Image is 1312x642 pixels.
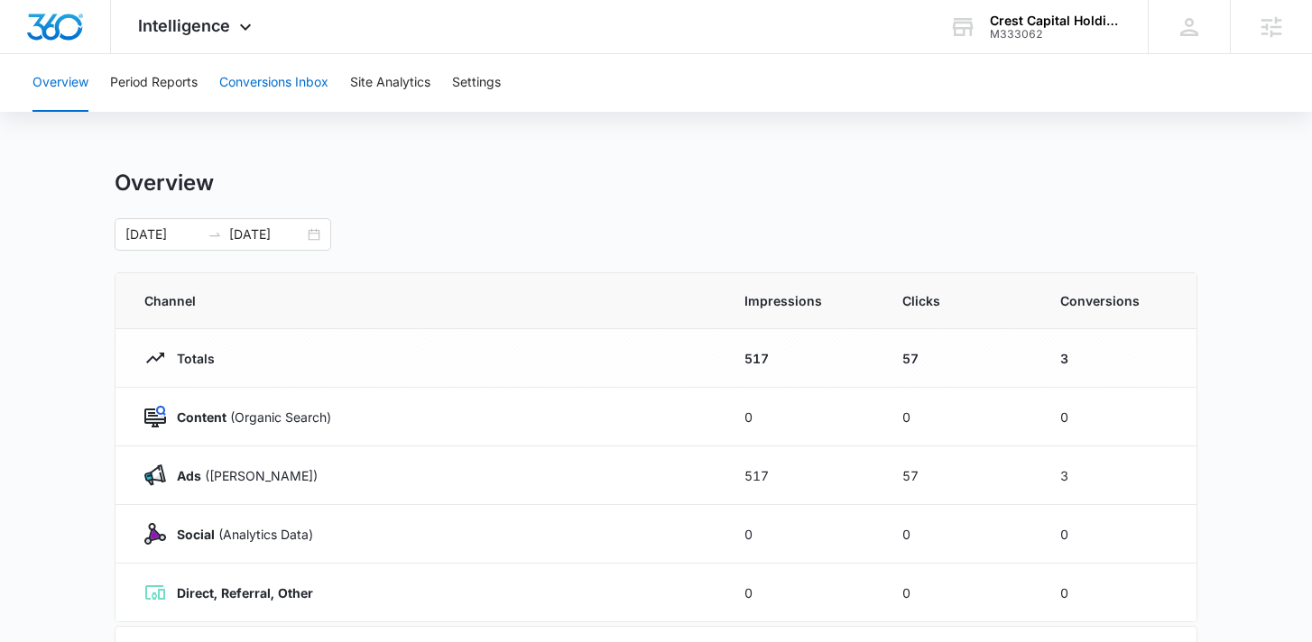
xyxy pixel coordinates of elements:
[723,564,881,622] td: 0
[229,225,304,244] input: End date
[166,525,313,544] p: (Analytics Data)
[208,227,222,242] span: swap-right
[144,464,166,486] img: Ads
[125,225,200,244] input: Start date
[166,408,331,426] p: (Organic Search)
[881,564,1039,622] td: 0
[69,106,162,118] div: Domain Overview
[47,47,199,61] div: Domain: [DOMAIN_NAME]
[110,54,198,112] button: Period Reports
[177,585,313,601] strong: Direct, Referral, Other
[166,466,318,485] p: ([PERSON_NAME])
[881,505,1039,564] td: 0
[902,291,1017,310] span: Clicks
[881,446,1039,505] td: 57
[1039,505,1197,564] td: 0
[723,446,881,505] td: 517
[180,105,194,119] img: tab_keywords_by_traffic_grey.svg
[219,54,328,112] button: Conversions Inbox
[177,409,226,425] strong: Content
[744,291,859,310] span: Impressions
[723,505,881,564] td: 0
[1060,291,1168,310] span: Conversions
[723,329,881,388] td: 517
[166,349,215,368] p: Totals
[881,388,1039,446] td: 0
[1039,329,1197,388] td: 3
[144,523,166,545] img: Social
[177,527,215,542] strong: Social
[723,388,881,446] td: 0
[144,291,701,310] span: Channel
[49,105,63,119] img: tab_domain_overview_orange.svg
[881,329,1039,388] td: 57
[177,468,201,483] strong: Ads
[990,28,1122,41] div: account id
[29,47,43,61] img: website_grey.svg
[1039,564,1197,622] td: 0
[1039,388,1197,446] td: 0
[208,227,222,242] span: to
[115,170,214,197] h1: Overview
[32,54,88,112] button: Overview
[199,106,304,118] div: Keywords by Traffic
[51,29,88,43] div: v 4.0.25
[1039,446,1197,505] td: 3
[138,16,230,35] span: Intelligence
[144,406,166,427] img: Content
[452,54,501,112] button: Settings
[350,54,430,112] button: Site Analytics
[29,29,43,43] img: logo_orange.svg
[990,14,1122,28] div: account name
